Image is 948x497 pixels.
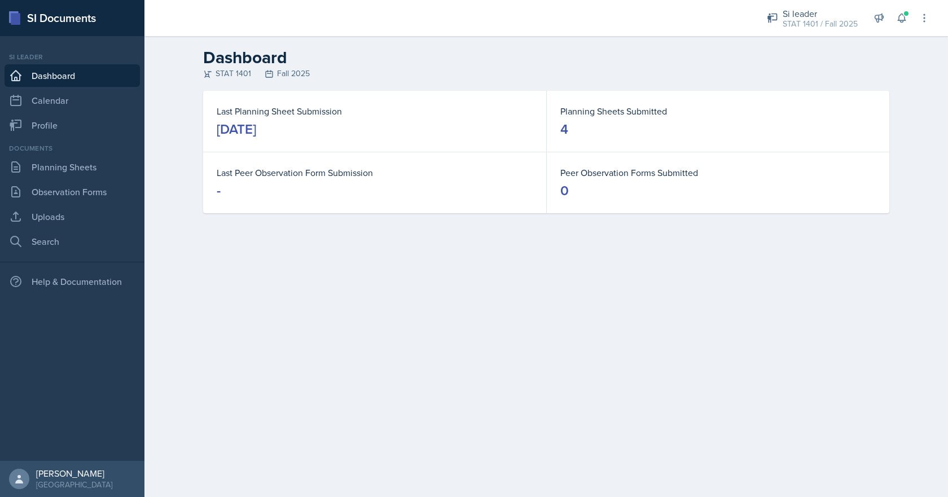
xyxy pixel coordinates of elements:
[5,205,140,228] a: Uploads
[203,47,889,68] h2: Dashboard
[217,104,533,118] dt: Last Planning Sheet Submission
[5,52,140,62] div: Si leader
[783,18,858,30] div: STAT 1401 / Fall 2025
[5,181,140,203] a: Observation Forms
[5,230,140,253] a: Search
[560,104,876,118] dt: Planning Sheets Submitted
[217,182,221,200] div: -
[5,156,140,178] a: Planning Sheets
[560,166,876,179] dt: Peer Observation Forms Submitted
[217,120,256,138] div: [DATE]
[36,468,112,479] div: [PERSON_NAME]
[5,270,140,293] div: Help & Documentation
[783,7,858,20] div: Si leader
[560,120,568,138] div: 4
[36,479,112,490] div: [GEOGRAPHIC_DATA]
[5,143,140,153] div: Documents
[5,64,140,87] a: Dashboard
[560,182,569,200] div: 0
[203,68,889,80] div: STAT 1401 Fall 2025
[5,114,140,137] a: Profile
[5,89,140,112] a: Calendar
[217,166,533,179] dt: Last Peer Observation Form Submission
